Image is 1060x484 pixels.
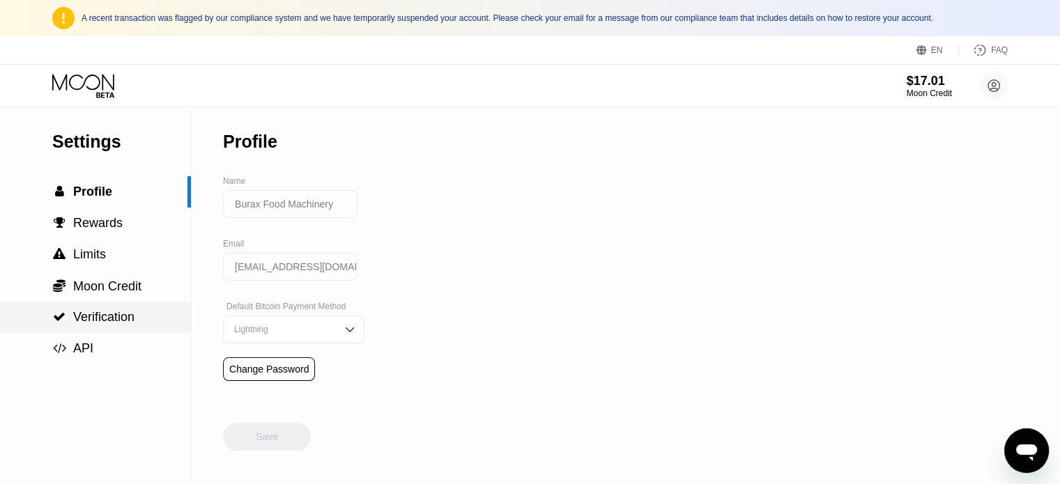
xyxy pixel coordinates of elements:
[231,325,336,334] div: Lightning
[959,43,1008,57] div: FAQ
[223,302,364,311] div: Default Bitcoin Payment Method
[73,247,106,261] span: Limits
[52,248,66,260] div: 
[52,342,66,354] div: 
[54,217,66,229] span: 
[73,279,141,293] span: Moon Credit
[223,239,364,249] div: Email
[73,341,93,355] span: API
[1004,428,1049,473] iframe: Button to launch messaging window
[52,217,66,229] div: 
[73,185,112,198] span: Profile
[52,185,66,198] div: 
[53,248,66,260] span: 
[223,357,315,381] div: Change Password
[53,342,66,354] span: 
[55,185,64,198] span: 
[907,74,952,88] div: $17.01
[907,74,952,98] div: $17.01Moon Credit
[223,176,364,186] div: Name
[52,132,191,152] div: Settings
[82,13,1008,23] div: A recent transaction was flagged by our compliance system and we have temporarily suspended your ...
[223,132,277,152] div: Profile
[73,310,135,324] span: Verification
[931,45,943,55] div: EN
[916,43,959,57] div: EN
[53,311,66,323] span: 
[53,279,66,292] span: 
[52,279,66,292] div: 
[991,45,1008,55] div: FAQ
[52,311,66,323] div: 
[907,88,952,98] div: Moon Credit
[73,216,123,230] span: Rewards
[229,364,309,375] div: Change Password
